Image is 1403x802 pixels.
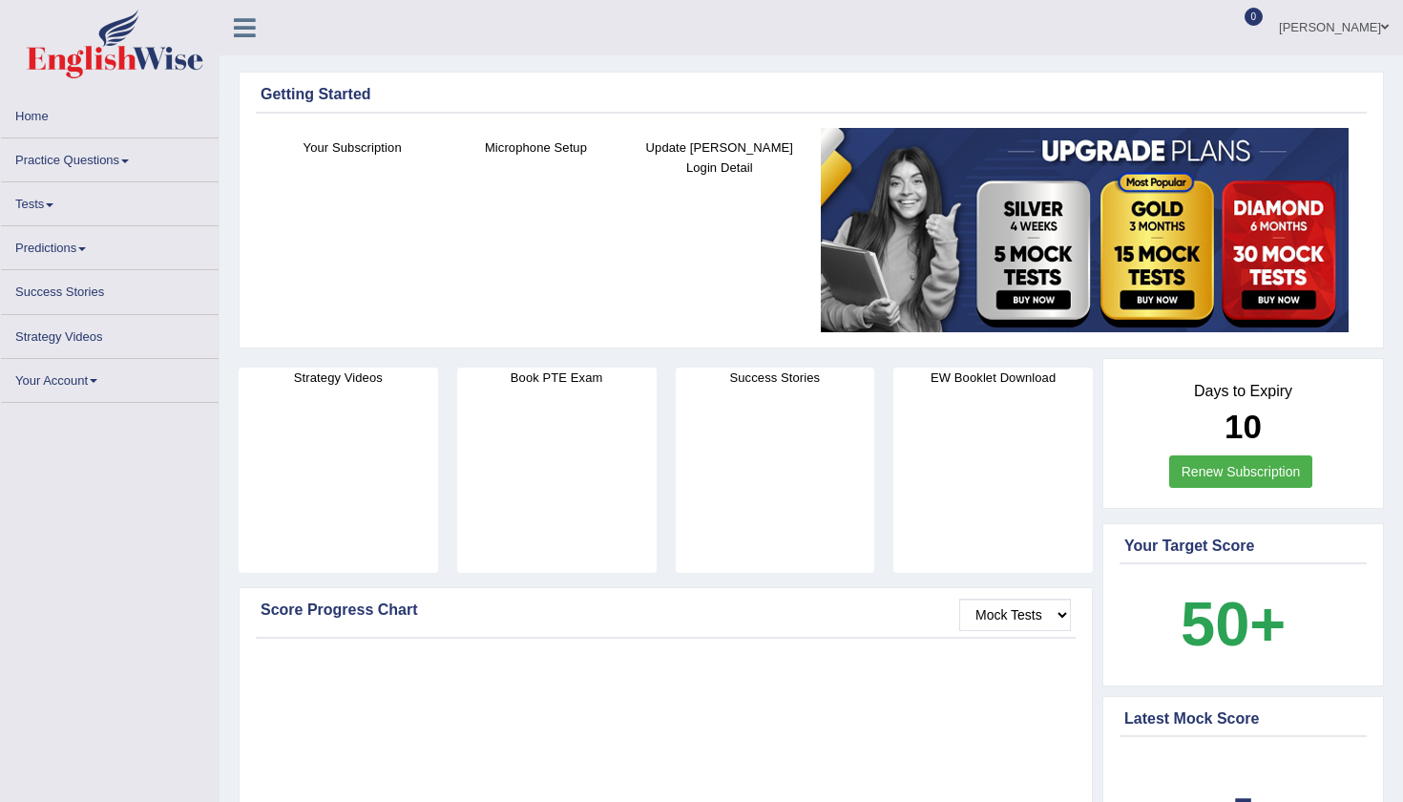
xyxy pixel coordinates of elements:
[893,368,1093,388] h4: EW Booklet Download
[1,270,219,307] a: Success Stories
[1245,8,1264,26] span: 0
[676,368,875,388] h4: Success Stories
[638,137,802,178] h4: Update [PERSON_NAME] Login Detail
[1124,707,1362,730] div: Latest Mock Score
[1,95,219,132] a: Home
[1169,455,1313,488] a: Renew Subscription
[1,226,219,264] a: Predictions
[239,368,438,388] h4: Strategy Videos
[1,182,219,220] a: Tests
[457,368,657,388] h4: Book PTE Exam
[1225,408,1262,445] b: 10
[270,137,434,158] h4: Your Subscription
[1124,383,1362,400] h4: Days to Expiry
[261,599,1071,622] div: Score Progress Chart
[1,359,219,396] a: Your Account
[1,138,219,176] a: Practice Questions
[1124,535,1362,558] div: Your Target Score
[261,83,1362,106] div: Getting Started
[1,315,219,352] a: Strategy Videos
[821,128,1349,332] img: small5.jpg
[453,137,618,158] h4: Microphone Setup
[1181,589,1286,659] b: 50+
